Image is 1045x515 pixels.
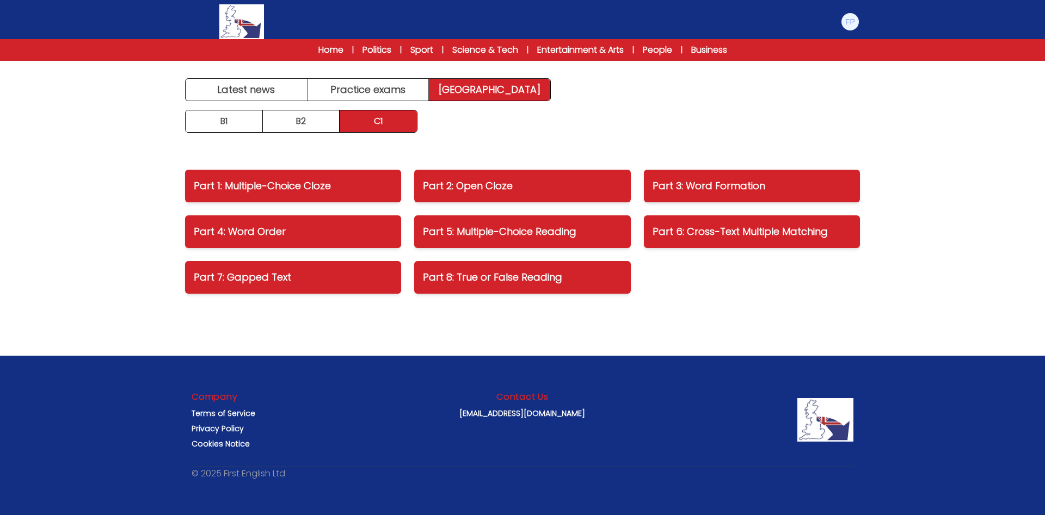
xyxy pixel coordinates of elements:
[452,44,518,57] a: Science & Tech
[414,215,630,248] a: Part 5: Multiple-Choice Reading
[644,215,860,248] a: Part 6: Cross-Text Multiple Matching
[219,4,264,39] img: Logo
[192,390,238,404] h3: Company
[653,224,851,239] p: Part 6: Cross-Text Multiple Matching
[423,178,622,194] p: Part 2: Open Cloze
[340,110,417,132] a: C1
[352,45,354,55] span: |
[459,408,585,419] a: [EMAIL_ADDRESS][DOMAIN_NAME]
[429,79,550,101] a: [GEOGRAPHIC_DATA]
[423,224,622,239] p: Part 5: Multiple-Choice Reading
[691,44,727,57] a: Business
[194,270,392,285] p: Part 7: Gapped Text
[414,170,630,202] a: Part 2: Open Cloze
[185,4,298,39] a: Logo
[496,390,549,404] h3: Contact Us
[318,44,343,57] a: Home
[362,44,391,57] a: Politics
[442,45,444,55] span: |
[841,13,859,30] img: Frank Puca
[681,45,683,55] span: |
[192,438,250,449] a: Cookies Notice
[192,423,244,434] a: Privacy Policy
[186,79,308,101] a: Latest news
[414,261,630,294] a: Part 8: True or False Reading
[192,408,255,419] a: Terms of Service
[192,467,285,480] p: © 2025 First English Ltd
[263,110,340,132] a: B2
[308,79,429,101] a: Practice exams
[423,270,622,285] p: Part 8: True or False Reading
[194,224,392,239] p: Part 4: Word Order
[643,44,672,57] a: People
[185,261,401,294] a: Part 7: Gapped Text
[537,44,624,57] a: Entertainment & Arts
[186,110,263,132] a: B1
[797,398,853,442] img: Company Logo
[632,45,634,55] span: |
[400,45,402,55] span: |
[644,170,860,202] a: Part 3: Word Formation
[185,215,401,248] a: Part 4: Word Order
[527,45,528,55] span: |
[653,178,851,194] p: Part 3: Word Formation
[194,178,392,194] p: Part 1: Multiple-Choice Cloze
[185,170,401,202] a: Part 1: Multiple-Choice Cloze
[410,44,433,57] a: Sport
